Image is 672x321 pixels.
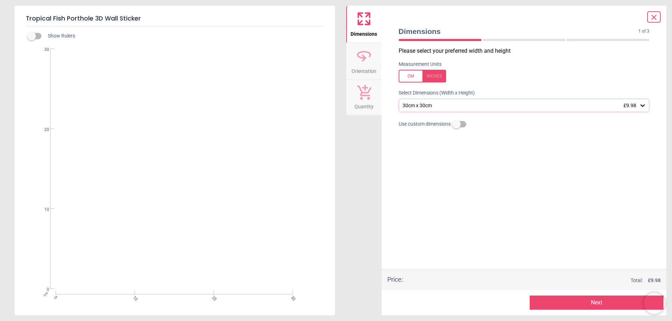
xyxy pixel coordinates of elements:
div: Price : [387,275,403,284]
span: 20 [36,127,49,133]
span: cm [42,291,49,297]
span: £ [648,277,661,284]
h5: Tropical Fish Porthole 3D Wall Sticker [26,11,324,26]
span: 9.98 [651,277,661,283]
span: 10 [36,207,49,213]
span: Quantity [354,100,374,110]
button: Dimensions [346,6,382,42]
span: Dimensions [399,26,639,36]
span: 0 [52,295,57,299]
span: 20 [210,295,215,299]
span: 1 of 3 [638,28,649,34]
span: £9.98 [623,103,636,108]
span: Dimensions [351,27,377,38]
label: Measurement Units [399,61,442,68]
span: Orientation [352,64,376,75]
span: 30 [289,295,294,299]
button: Quantity [346,80,382,115]
button: Orientation [346,43,382,80]
div: Total: [414,277,661,284]
p: Please select your preferred width and height [399,47,655,55]
span: 30 [36,47,49,53]
iframe: Brevo live chat [644,293,665,314]
span: 10 [131,295,136,299]
button: Next [530,296,664,310]
span: 0 [36,287,49,293]
div: Show Rulers [32,32,335,40]
div: 30cm x 30cm [402,103,639,109]
span: Use custom dimensions [399,121,451,128]
label: Select Dimensions (Width x Height) [393,90,475,97]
